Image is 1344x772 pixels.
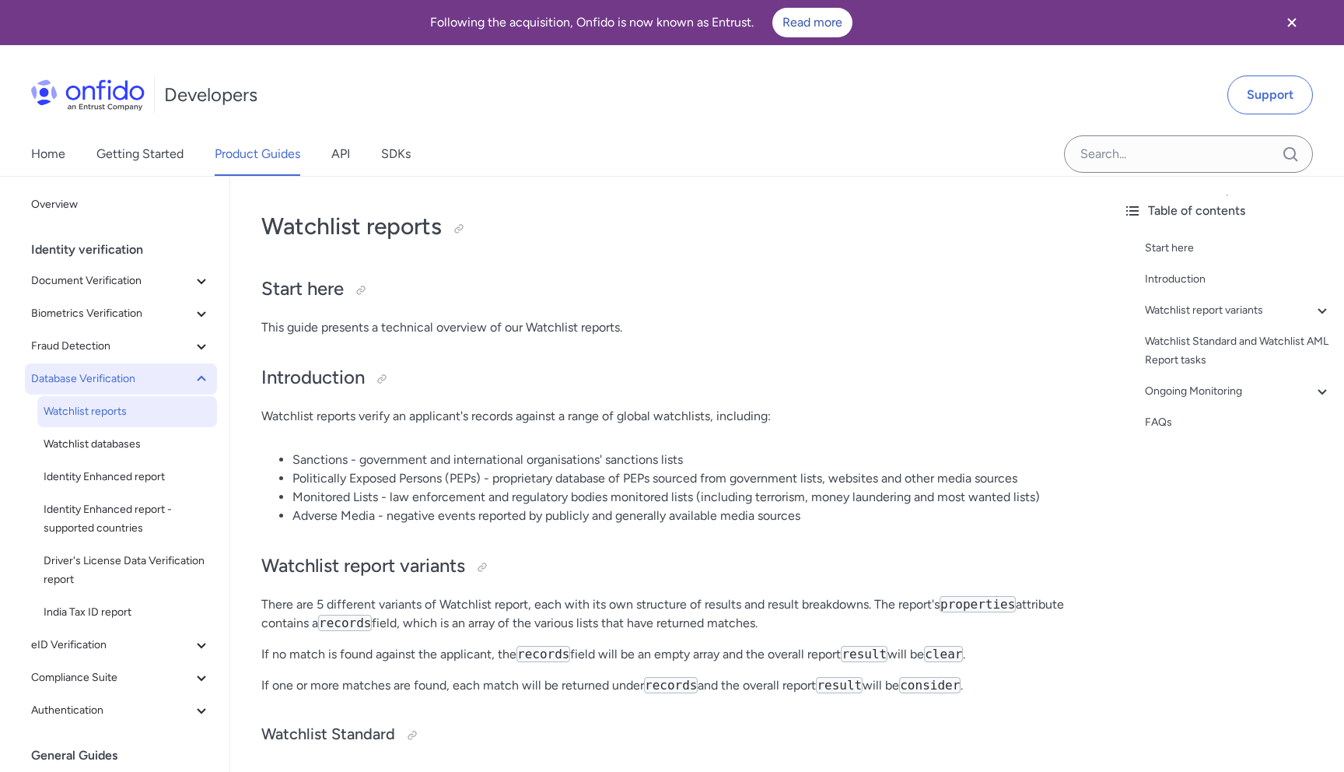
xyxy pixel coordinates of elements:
[25,189,217,220] a: Overview
[1145,413,1332,432] a: FAQs
[1227,75,1313,114] a: Support
[841,646,887,662] code: result
[292,488,1080,507] li: Monitored Lists - law enforcement and regulatory bodies monitored lists (including terrorism, mon...
[1145,332,1332,370] a: Watchlist Standard and Watchlist AML Report tasks
[261,365,1080,391] h2: Introduction
[261,676,1080,695] p: If one or more matches are found, each match will be returned under and the overall report will be .
[37,597,217,628] a: India Tax ID report
[37,396,217,427] a: Watchlist reports
[292,507,1080,525] li: Adverse Media - negative events reported by publicly and generally available media sources
[31,234,223,265] div: Identity verification
[331,132,350,176] a: API
[772,8,852,37] a: Read more
[25,331,217,362] button: Fraud Detection
[924,646,963,662] code: clear
[25,630,217,661] button: eID Verification
[31,304,192,323] span: Biometrics Verification
[261,211,1080,242] h1: Watchlist reports
[44,402,211,421] span: Watchlist reports
[261,723,1080,748] h3: Watchlist Standard
[516,646,570,662] code: records
[261,645,1080,664] p: If no match is found against the applicant, the field will be an empty array and the overall repo...
[1145,382,1332,401] a: Ongoing Monitoring
[96,132,184,176] a: Getting Started
[31,370,192,388] span: Database Verification
[37,461,217,493] a: Identity Enhanced report
[44,552,211,589] span: Driver's License Data Verification report
[31,195,211,214] span: Overview
[261,318,1080,337] p: This guide presents a technical overview of our Watchlist reports.
[37,494,217,544] a: Identity Enhanced report - supported countries
[25,298,217,329] button: Biometrics Verification
[261,407,1080,426] p: Watchlist reports verify an applicant's records against a range of global watchlists, including:
[940,596,1016,612] code: properties
[31,636,192,654] span: eID Verification
[1145,239,1332,258] a: Start here
[37,429,217,460] a: Watchlist databases
[292,451,1080,469] li: Sanctions - government and international organisations' sanctions lists
[1064,135,1313,173] input: Onfido search input field
[31,79,145,111] img: Onfido Logo
[44,435,211,454] span: Watchlist databases
[1145,301,1332,320] a: Watchlist report variants
[31,272,192,290] span: Document Verification
[19,8,1263,37] div: Following the acquisition, Onfido is now known as Entrust.
[44,603,211,622] span: India Tax ID report
[292,469,1080,488] li: Politically Exposed Persons (PEPs) - proprietary database of PEPs sourced from government lists, ...
[164,82,257,107] h1: Developers
[25,363,217,395] button: Database Verification
[816,677,863,693] code: result
[1283,13,1301,32] svg: Close banner
[318,615,372,631] code: records
[31,701,192,720] span: Authentication
[31,740,223,771] div: General Guides
[25,265,217,297] button: Document Verification
[31,337,192,356] span: Fraud Detection
[31,668,192,687] span: Compliance Suite
[1123,202,1332,220] div: Table of contents
[261,553,1080,580] h2: Watchlist report variants
[37,546,217,595] a: Driver's License Data Verification report
[899,677,961,693] code: consider
[44,500,211,538] span: Identity Enhanced report - supported countries
[44,468,211,486] span: Identity Enhanced report
[31,132,65,176] a: Home
[261,595,1080,633] p: There are 5 different variants of Watchlist report, each with its own structure of results and re...
[261,276,1080,303] h2: Start here
[1145,270,1332,289] a: Introduction
[25,695,217,726] button: Authentication
[381,132,411,176] a: SDKs
[644,677,698,693] code: records
[1263,3,1321,42] button: Close banner
[25,662,217,693] button: Compliance Suite
[215,132,300,176] a: Product Guides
